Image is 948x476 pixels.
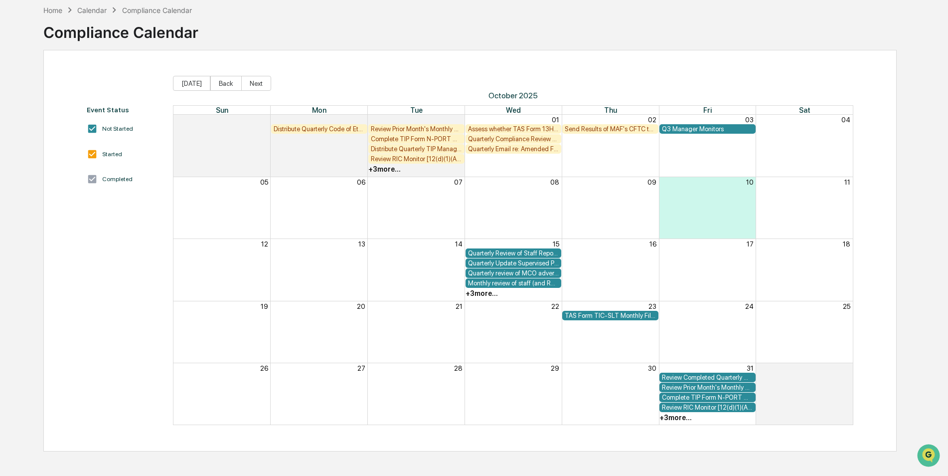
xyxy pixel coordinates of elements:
[454,116,463,124] button: 30
[551,364,559,372] button: 29
[745,302,754,310] button: 24
[357,302,365,310] button: 20
[703,106,712,114] span: Fri
[34,76,163,86] div: Start new chat
[662,384,753,391] div: Review Prior Month's Monthly TIP Compliance Testing Results (both Fund Level and Sub-Adviser Leve...
[68,122,128,140] a: 🗄️Attestations
[6,122,68,140] a: 🖐️Preclearance
[72,127,80,135] div: 🗄️
[10,76,28,94] img: 1746055101610-c473b297-6a78-478c-a979-82029cc54cd1
[553,240,559,248] button: 15
[87,106,163,114] div: Event Status
[659,414,692,422] div: + 3 more...
[468,269,559,277] div: Quarterly review of MCO advertising checklist and backup materials
[260,116,268,124] button: 28
[662,374,753,381] div: Review Completed Quarterly Manager Monitors
[916,443,943,470] iframe: Open customer support
[77,6,107,14] div: Calendar
[371,125,462,133] div: Review Prior Month's Monthly TIP Compliance Testing Results (both Fund Level and Sub-Adviser Leve...
[551,302,559,310] button: 22
[10,127,18,135] div: 🖐️
[506,106,521,114] span: Wed
[43,6,62,14] div: Home
[552,116,559,124] button: 01
[368,165,401,173] div: + 3 more...
[662,404,753,411] div: Review RIC Monitor [12(d)(1)(A)(i) test] for TKF/MAF/TCF/GEF/DSF
[371,145,462,153] div: Distribute Quarterly TIP Manager Monitor
[20,145,63,155] span: Data Lookup
[10,21,181,37] p: How can we help?
[648,116,656,124] button: 02
[747,364,754,372] button: 31
[261,240,268,248] button: 12
[210,76,242,91] button: Back
[173,105,853,425] div: Month View
[468,145,559,153] div: Quarterly Email re: Amended Form PF requirements (Section 5 email)
[312,106,326,114] span: Mon
[647,178,656,186] button: 09
[550,178,559,186] button: 08
[102,176,133,183] div: Completed
[662,125,753,133] div: Q3 Manager Monitors
[10,146,18,154] div: 🔎
[260,364,268,372] button: 26
[371,155,462,163] div: Review RIC Monitor [12(d)(1)(A)(i) test] for TKF/MAF/TCF/GEF/DSF
[241,76,271,91] button: Next
[102,125,133,132] div: Not Started
[468,249,559,257] div: Quarterly Review of Staff Report from Human Resources (new staffers, address changes)
[20,126,64,136] span: Preclearance
[746,178,754,186] button: 10
[82,126,124,136] span: Attestations
[649,240,656,248] button: 16
[357,364,365,372] button: 27
[216,106,228,114] span: Sun
[358,240,365,248] button: 13
[357,178,365,186] button: 06
[468,259,559,267] div: Quarterly Update Supervised Persons, Covered Associates and TIFF RR Lists
[357,116,365,124] button: 29
[604,106,617,114] span: Thu
[261,302,268,310] button: 19
[747,240,754,248] button: 17
[122,6,192,14] div: Compliance Calendar
[6,141,67,159] a: 🔎Data Lookup
[466,289,498,297] div: + 3 more...
[468,125,559,133] div: Assess whether TAS Form 13H Quarterly Filing is required (if so, must be filed promptly after qua...
[43,15,198,41] div: Compliance Calendar
[565,125,656,133] div: Send Results of MAF's CFTC test from last day of month to [EMAIL_ADDRESS][DOMAIN_NAME]
[468,279,559,287] div: Monthly review of staff (and RR) archived communications (including email and Teams) [FIRM DEADLINE]
[173,76,210,91] button: [DATE]
[662,394,753,401] div: Complete TIP Form N-PORT Monthly Checklist
[455,240,463,248] button: 14
[745,116,754,124] button: 03
[456,302,463,310] button: 21
[841,116,850,124] button: 04
[843,364,850,372] button: 01
[843,302,850,310] button: 25
[454,178,463,186] button: 07
[260,178,268,186] button: 05
[843,240,850,248] button: 18
[70,169,121,177] a: Powered byPylon
[799,106,810,114] span: Sat
[454,364,463,372] button: 28
[468,135,559,143] div: Quarterly Compliance Review of RFP Materials
[410,106,423,114] span: Tue
[371,135,462,143] div: Complete TIP Form N-PORT Monthly Checklist
[844,178,850,186] button: 11
[99,169,121,177] span: Pylon
[34,86,126,94] div: We're available if you need us!
[648,302,656,310] button: 23
[173,91,853,100] span: October 2025
[169,79,181,91] button: Start new chat
[565,312,656,319] div: TAS Form TIC-SLT Monthly Filing [FIRM DEADLINE]
[274,125,365,133] div: Distribute Quarterly Code of Ethics Reports
[102,151,122,158] div: Started
[648,364,656,372] button: 30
